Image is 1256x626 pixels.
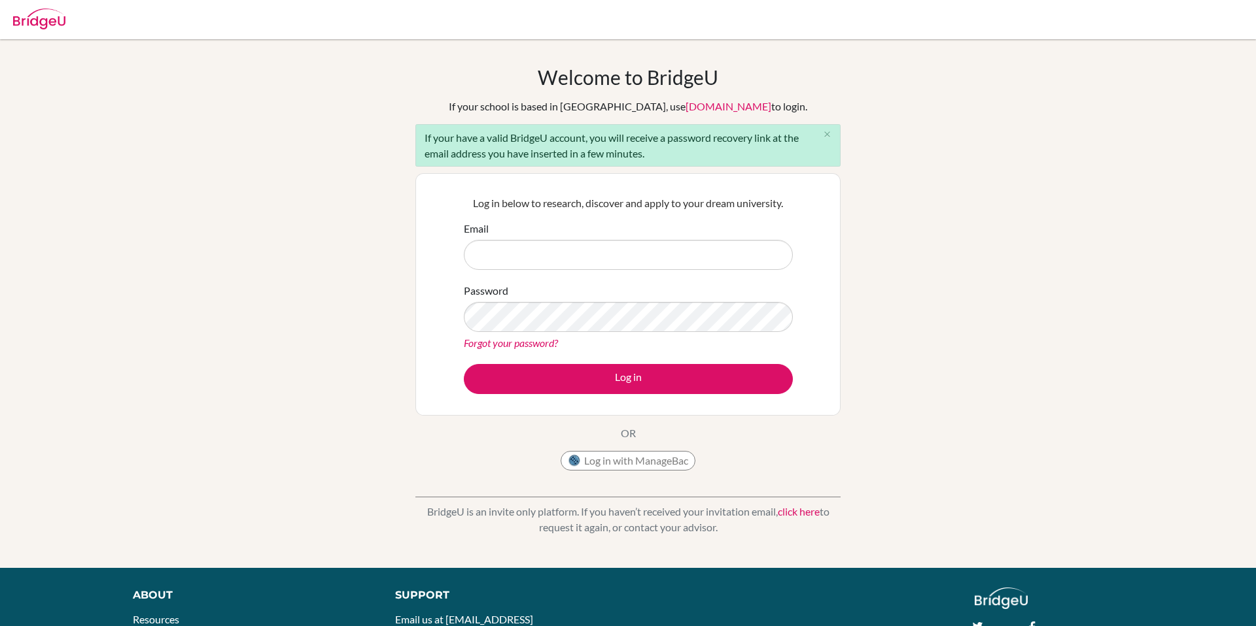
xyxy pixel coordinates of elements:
div: If your school is based in [GEOGRAPHIC_DATA], use to login. [449,99,807,114]
button: Close [814,125,840,144]
div: Support [395,587,613,603]
a: Forgot your password? [464,337,558,349]
a: click here [778,505,820,518]
p: Log in below to research, discover and apply to your dream university. [464,195,793,211]
a: Resources [133,613,179,625]
a: [DOMAIN_NAME] [686,100,771,112]
label: Password [464,283,508,299]
img: Bridge-U [13,8,65,29]
h1: Welcome to BridgeU [538,65,718,89]
p: BridgeU is an invite only platform. If you haven’t received your invitation email, to request it ... [415,504,841,535]
div: About [133,587,366,603]
div: If your have a valid BridgeU account, you will receive a password recovery link at the email addr... [415,124,841,167]
p: OR [621,425,636,441]
button: Log in [464,364,793,394]
img: logo_white@2x-f4f0deed5e89b7ecb1c2cc34c3e3d731f90f0f143d5ea2071677605dd97b5244.png [975,587,1028,609]
button: Log in with ManageBac [561,451,695,470]
i: close [822,129,832,139]
label: Email [464,221,489,237]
